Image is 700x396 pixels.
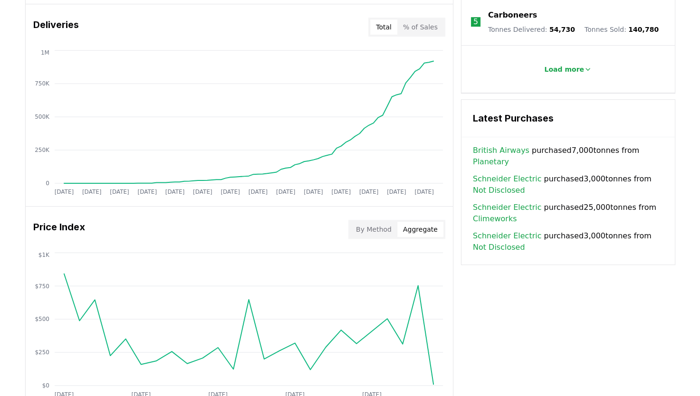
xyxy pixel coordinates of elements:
[40,49,49,56] tspan: 1M
[473,16,478,28] p: 5
[35,147,50,153] tspan: 250K
[488,9,537,21] a: Carboneers
[276,189,296,195] tspan: [DATE]
[387,189,406,195] tspan: [DATE]
[38,251,49,258] tspan: $1K
[54,189,74,195] tspan: [DATE]
[473,111,663,125] h3: Latest Purchases
[473,213,517,225] a: Climeworks
[193,189,212,195] tspan: [DATE]
[42,382,49,389] tspan: $0
[397,19,443,35] button: % of Sales
[33,18,79,37] h3: Deliveries
[46,180,49,187] tspan: 0
[488,25,575,34] p: Tonnes Delivered :
[473,185,525,196] a: Not Disclosed
[473,173,663,196] span: purchased 3,000 tonnes from
[110,189,129,195] tspan: [DATE]
[221,189,240,195] tspan: [DATE]
[537,60,599,79] button: Load more
[473,242,525,253] a: Not Disclosed
[35,283,49,289] tspan: $750
[370,19,397,35] button: Total
[397,222,443,237] button: Aggregate
[473,230,541,242] a: Schneider Electric
[248,189,268,195] tspan: [DATE]
[165,189,184,195] tspan: [DATE]
[414,189,434,195] tspan: [DATE]
[304,189,323,195] tspan: [DATE]
[549,26,575,33] span: 54,730
[82,189,101,195] tspan: [DATE]
[585,25,659,34] p: Tonnes Sold :
[473,202,541,213] a: Schneider Electric
[473,230,663,253] span: purchased 3,000 tonnes from
[35,80,50,87] tspan: 750K
[35,316,49,322] tspan: $500
[33,220,85,239] h3: Price Index
[35,113,50,120] tspan: 500K
[331,189,351,195] tspan: [DATE]
[473,156,509,168] a: Planetary
[473,145,529,156] a: British Airways
[473,145,663,168] span: purchased 7,000 tonnes from
[628,26,659,33] span: 140,780
[35,349,49,356] tspan: $250
[473,202,663,225] span: purchased 25,000 tonnes from
[350,222,397,237] button: By Method
[137,189,157,195] tspan: [DATE]
[473,173,541,185] a: Schneider Electric
[544,65,584,74] p: Load more
[359,189,379,195] tspan: [DATE]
